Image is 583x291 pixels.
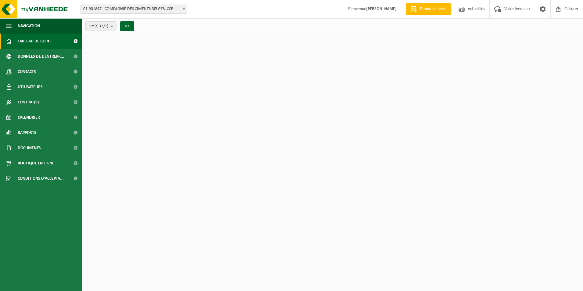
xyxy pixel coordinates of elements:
button: OK [120,21,134,31]
strong: [PERSON_NAME] [366,7,397,11]
span: Utilisateurs [18,79,43,95]
span: Documents [18,140,41,156]
span: Rapports [18,125,36,140]
a: Demande devis [406,3,451,15]
span: 01-901847 - COMPAGNIE DES CIMENTS BELGES, CCB - GAURAIN-RAMECROIX [81,5,187,13]
span: Données de l'entrepr... [18,49,64,64]
count: (7/7) [100,24,108,28]
span: Boutique en ligne [18,156,54,171]
span: Calendrier [18,110,40,125]
button: Site(s)(7/7) [85,21,116,31]
span: Demande devis [418,6,448,12]
span: Conditions d'accepta... [18,171,64,186]
span: Contacts [18,64,36,79]
span: Contrat(s) [18,95,39,110]
span: Tableau de bord [18,34,51,49]
span: Navigation [18,18,40,34]
span: Site(s) [89,22,108,31]
span: 01-901847 - COMPAGNIE DES CIMENTS BELGES, CCB - GAURAIN-RAMECROIX [80,5,187,14]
